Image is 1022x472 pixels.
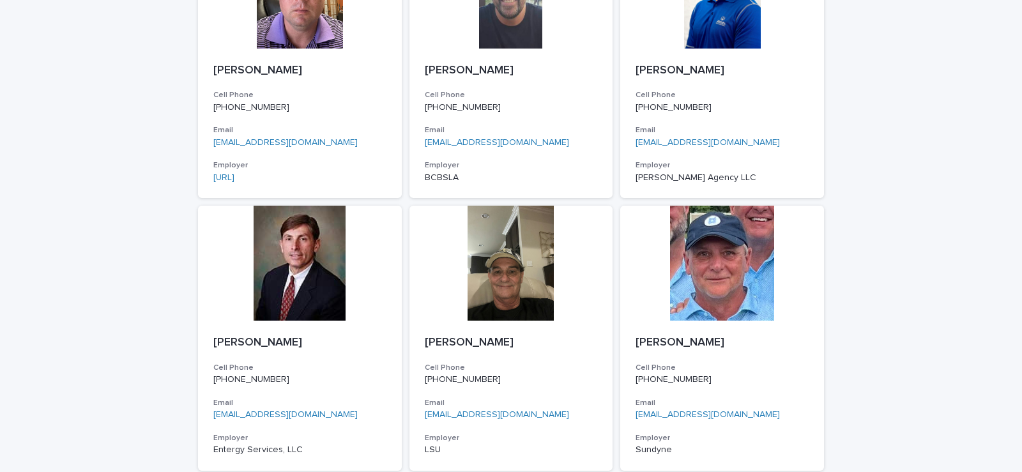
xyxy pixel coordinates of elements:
[198,206,402,471] a: [PERSON_NAME]Cell Phone[PHONE_NUMBER]Email[EMAIL_ADDRESS][DOMAIN_NAME]EmployerEntergy Services, LLC
[213,363,386,373] h3: Cell Phone
[636,125,809,135] h3: Email
[213,375,289,384] a: [PHONE_NUMBER]
[636,375,712,384] a: [PHONE_NUMBER]
[425,138,569,147] a: [EMAIL_ADDRESS][DOMAIN_NAME]
[213,398,386,408] h3: Email
[636,336,809,350] p: [PERSON_NAME]
[425,410,569,419] a: [EMAIL_ADDRESS][DOMAIN_NAME]
[425,398,598,408] h3: Email
[213,103,289,112] a: [PHONE_NUMBER]
[636,433,809,443] h3: Employer
[425,90,598,100] h3: Cell Phone
[213,138,358,147] a: [EMAIL_ADDRESS][DOMAIN_NAME]
[213,433,386,443] h3: Employer
[213,125,386,135] h3: Email
[636,363,809,373] h3: Cell Phone
[213,160,386,171] h3: Employer
[425,433,598,443] h3: Employer
[409,206,613,471] a: [PERSON_NAME]Cell Phone[PHONE_NUMBER]Email[EMAIL_ADDRESS][DOMAIN_NAME]EmployerLSU
[620,206,824,471] a: [PERSON_NAME]Cell Phone[PHONE_NUMBER]Email[EMAIL_ADDRESS][DOMAIN_NAME]EmployerSundyne
[636,410,780,419] a: [EMAIL_ADDRESS][DOMAIN_NAME]
[213,410,358,419] a: [EMAIL_ADDRESS][DOMAIN_NAME]
[425,445,598,455] p: LSU
[425,64,598,78] p: [PERSON_NAME]
[636,445,809,455] p: Sundyne
[425,172,598,183] p: BCBSLA
[425,160,598,171] h3: Employer
[636,90,809,100] h3: Cell Phone
[425,363,598,373] h3: Cell Phone
[636,172,809,183] p: [PERSON_NAME] Agency LLC
[425,103,501,112] a: [PHONE_NUMBER]
[425,336,598,350] p: [PERSON_NAME]
[213,336,386,350] p: [PERSON_NAME]
[213,173,234,182] a: [URL]
[213,90,386,100] h3: Cell Phone
[636,138,780,147] a: [EMAIL_ADDRESS][DOMAIN_NAME]
[636,398,809,408] h3: Email
[213,445,386,455] p: Entergy Services, LLC
[425,375,501,384] a: [PHONE_NUMBER]
[636,64,809,78] p: [PERSON_NAME]
[636,103,712,112] a: [PHONE_NUMBER]
[425,125,598,135] h3: Email
[636,160,809,171] h3: Employer
[213,64,386,78] p: [PERSON_NAME]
